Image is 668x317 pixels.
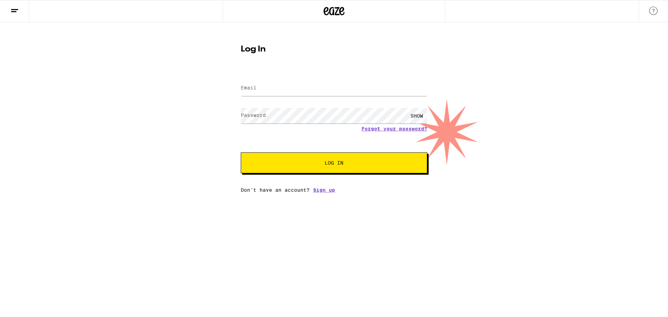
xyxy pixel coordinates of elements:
[406,108,427,124] div: SHOW
[241,45,427,54] h1: Log In
[241,152,427,173] button: Log In
[325,160,343,165] span: Log In
[241,187,427,193] div: Don't have an account?
[361,126,427,132] a: Forgot your password?
[241,85,256,90] label: Email
[313,187,335,193] a: Sign up
[241,112,266,118] label: Password
[241,80,427,96] input: Email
